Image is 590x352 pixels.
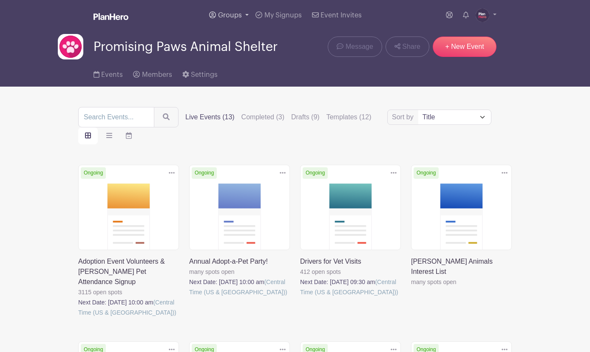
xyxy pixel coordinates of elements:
span: Events [101,71,123,78]
label: Completed (3) [241,112,284,122]
label: Live Events (13) [185,112,235,122]
label: Sort by [392,112,416,122]
a: Settings [182,59,218,87]
div: order and view [78,127,139,144]
span: Members [142,71,172,78]
label: Drafts (9) [291,112,320,122]
span: Share [402,42,420,52]
span: My Signups [264,12,302,19]
span: Message [346,42,373,52]
span: Groups [218,12,242,19]
label: Templates (12) [326,112,372,122]
img: PH-Logo-Circle-Centered-Purple.jpg [476,8,489,22]
span: Event Invites [321,12,362,19]
a: Share [386,37,429,57]
a: + New Event [433,37,496,57]
input: Search Events... [78,107,154,127]
a: Events [94,59,123,87]
a: Members [133,59,172,87]
a: Message [328,37,382,57]
img: cat-paw.png [58,34,83,59]
span: Promising Paws Animal Shelter [94,40,278,54]
span: Settings [191,71,218,78]
img: logo_white-6c42ec7e38ccf1d336a20a19083b03d10ae64f83f12c07503d8b9e83406b4c7d.svg [94,13,128,20]
div: filters [185,112,371,122]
